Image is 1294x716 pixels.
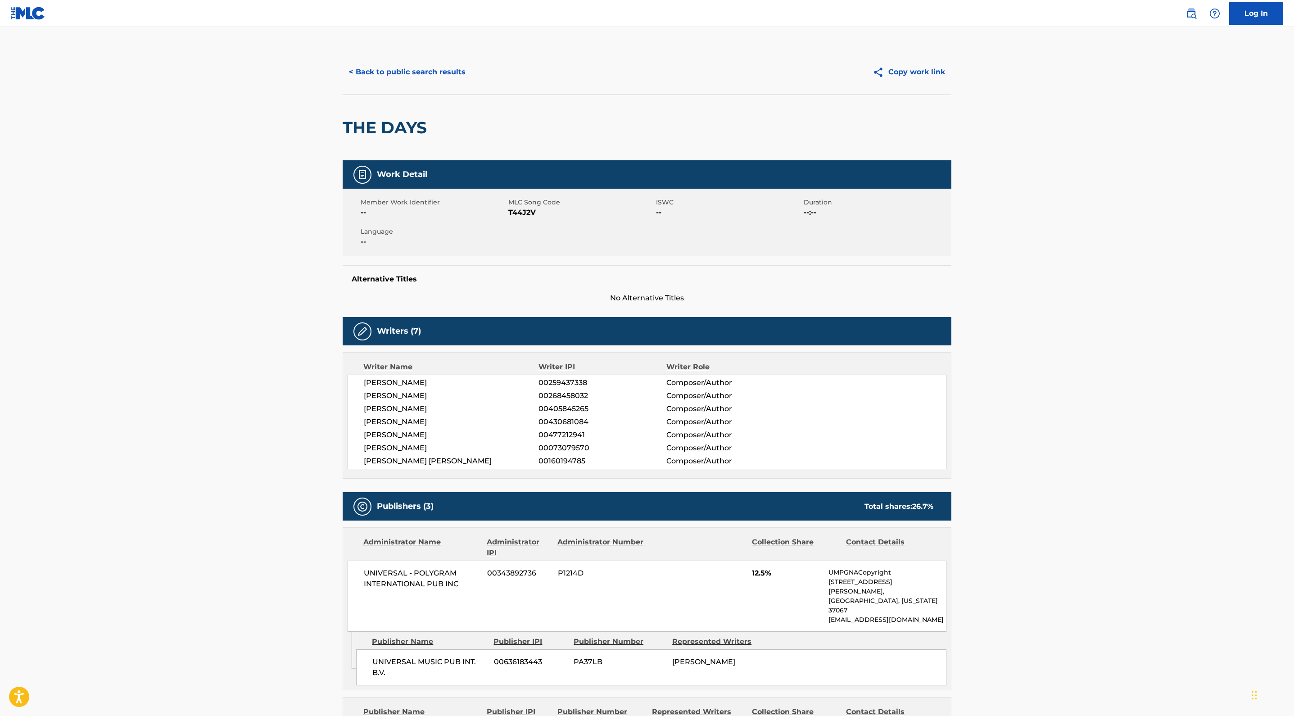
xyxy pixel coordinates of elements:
span: [PERSON_NAME] [364,417,538,427]
span: 00160194785 [538,456,666,467]
img: Work Detail [357,169,368,180]
span: Member Work Identifier [361,198,506,207]
span: 00430681084 [538,417,666,427]
span: 00259437338 [538,377,666,388]
span: [PERSON_NAME] [PERSON_NAME] [364,456,538,467]
span: 00636183443 [494,657,567,667]
p: [GEOGRAPHIC_DATA], [US_STATE] 37067 [828,596,946,615]
span: Composer/Author [666,417,783,427]
p: [EMAIL_ADDRESS][DOMAIN_NAME] [828,615,946,625]
span: Language [361,227,506,236]
span: [PERSON_NAME] [364,377,538,388]
span: -- [361,236,506,247]
div: Drag [1252,682,1257,709]
div: Contact Details [846,537,933,558]
span: [PERSON_NAME] [364,403,538,414]
p: UMPGNACopyright [828,568,946,577]
div: Represented Writers [672,636,764,647]
img: Writers [357,326,368,337]
div: Writer Role [666,362,783,372]
a: Log In [1229,2,1283,25]
span: MLC Song Code [508,198,654,207]
div: Writer IPI [538,362,667,372]
span: [PERSON_NAME] [364,443,538,453]
h5: Publishers (3) [377,501,434,512]
span: PA37LB [574,657,665,667]
span: P1214D [558,568,645,579]
span: Composer/Author [666,377,783,388]
span: 00268458032 [538,390,666,401]
span: 00477212941 [538,430,666,440]
h5: Alternative Titles [352,275,942,284]
button: Copy work link [866,61,951,83]
a: Public Search [1182,5,1200,23]
span: [PERSON_NAME] [364,390,538,401]
span: Composer/Author [666,456,783,467]
span: 00405845265 [538,403,666,414]
span: -- [361,207,506,218]
span: 00073079570 [538,443,666,453]
span: T44J2V [508,207,654,218]
img: MLC Logo [11,7,45,20]
span: Duration [804,198,949,207]
h2: THE DAYS [343,118,431,138]
div: Help [1206,5,1224,23]
div: Administrator Name [363,537,480,558]
span: Composer/Author [666,390,783,401]
span: Composer/Author [666,403,783,414]
span: --:-- [804,207,949,218]
div: Publisher IPI [493,636,567,647]
p: [STREET_ADDRESS][PERSON_NAME], [828,577,946,596]
div: Collection Share [752,537,839,558]
span: 00343892736 [487,568,551,579]
span: ISWC [656,198,801,207]
span: Composer/Author [666,443,783,453]
div: Publisher Name [372,636,487,647]
img: search [1186,8,1197,19]
span: 12.5% [752,568,822,579]
span: UNIVERSAL MUSIC PUB INT. B.V. [372,657,487,678]
div: Administrator Number [557,537,645,558]
img: Publishers [357,501,368,512]
div: Total shares: [864,501,933,512]
div: Publisher Number [574,636,665,647]
span: No Alternative Titles [343,293,951,304]
span: [PERSON_NAME] [364,430,538,440]
span: UNIVERSAL - POLYGRAM INTERNATIONAL PUB INC [364,568,480,589]
span: -- [656,207,801,218]
h5: Writers (7) [377,326,421,336]
span: 26.7 % [912,502,933,511]
h5: Work Detail [377,169,427,180]
button: < Back to public search results [343,61,472,83]
span: [PERSON_NAME] [672,657,735,666]
span: Composer/Author [666,430,783,440]
div: Writer Name [363,362,538,372]
img: Copy work link [873,67,888,78]
div: Administrator IPI [487,537,551,558]
iframe: Chat Widget [1249,673,1294,716]
img: help [1209,8,1220,19]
